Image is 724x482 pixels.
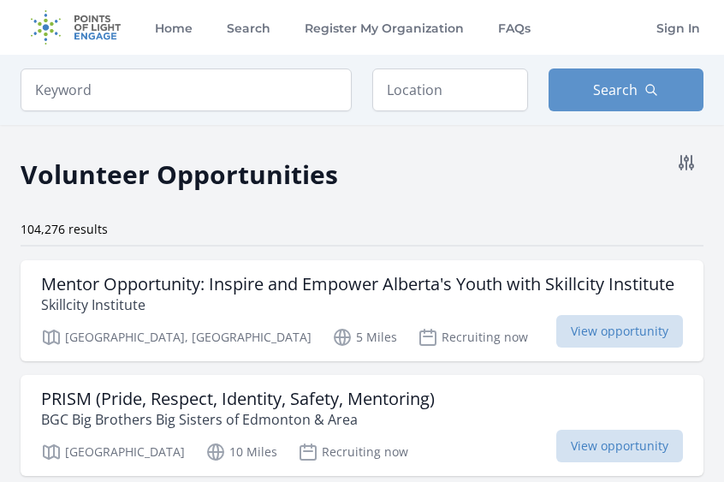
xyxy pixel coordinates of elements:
[556,430,683,462] span: View opportunity
[593,80,638,100] span: Search
[556,315,683,348] span: View opportunity
[418,327,528,348] p: Recruiting now
[332,327,397,348] p: 5 Miles
[41,274,674,295] h3: Mentor Opportunity: Inspire and Empower Alberta's Youth with Skillcity Institute
[21,221,108,237] span: 104,276 results
[21,68,352,111] input: Keyword
[205,442,277,462] p: 10 Miles
[549,68,704,111] button: Search
[41,295,674,315] p: Skillcity Institute
[298,442,408,462] p: Recruiting now
[41,389,435,409] h3: PRISM (Pride, Respect, Identity, Safety, Mentoring)
[41,409,435,430] p: BGC Big Brothers Big Sisters of Edmonton & Area
[21,375,703,476] a: PRISM (Pride, Respect, Identity, Safety, Mentoring) BGC Big Brothers Big Sisters of Edmonton & Ar...
[41,442,185,462] p: [GEOGRAPHIC_DATA]
[21,260,703,361] a: Mentor Opportunity: Inspire and Empower Alberta's Youth with Skillcity Institute Skillcity Instit...
[21,155,338,193] h2: Volunteer Opportunities
[41,327,312,348] p: [GEOGRAPHIC_DATA], [GEOGRAPHIC_DATA]
[372,68,528,111] input: Location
